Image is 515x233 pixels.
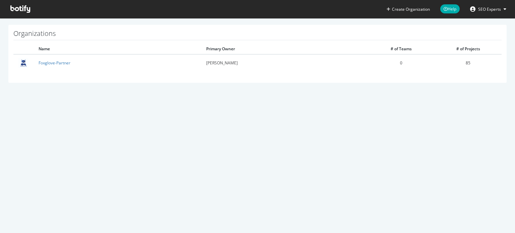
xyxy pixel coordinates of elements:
[34,44,201,54] th: Name
[478,6,501,12] span: SEO Experts
[367,44,435,54] th: # of Teams
[435,54,502,71] td: 85
[435,44,502,54] th: # of Projects
[440,4,460,13] span: Help
[39,60,70,66] a: Foxglove-Partner
[18,58,28,68] img: Foxglove-Partner
[386,6,430,12] button: Create Organization
[201,44,367,54] th: Primary Owner
[201,54,367,71] td: [PERSON_NAME]
[13,30,502,40] h1: Organizations
[367,54,435,71] td: 0
[465,4,512,14] button: SEO Experts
